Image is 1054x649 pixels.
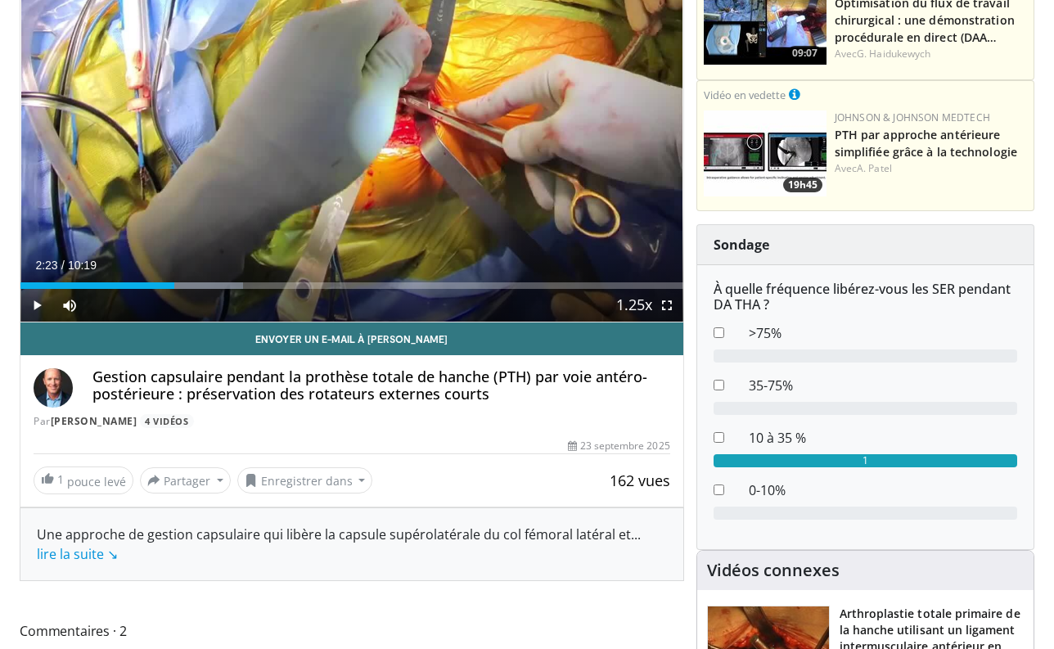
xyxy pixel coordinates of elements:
a: Johnson & Johnson MedTech [835,110,990,124]
font: 4 vidéos [145,415,188,427]
button: Enregistrer dans [237,467,373,494]
font: Avec [835,47,857,61]
button: Play [20,289,53,322]
button: Playback Rate [618,289,651,322]
font: 162 vues [610,471,670,490]
span: 10:19 [68,259,97,272]
a: Envoyer un e-mail à [PERSON_NAME] [20,322,683,355]
font: 19h45 [788,178,818,192]
font: pouce levé [67,474,126,489]
img: Avatar [34,368,73,408]
font: Gestion capsulaire pendant la prothèse totale de hanche (PTH) par voie antéro-postérieure : prése... [92,367,647,404]
a: [PERSON_NAME] [51,414,137,428]
button: Mute [53,289,86,322]
font: 23 septembre 2025 [580,439,670,453]
font: Partager [164,473,210,489]
font: Commentaires [20,622,110,640]
a: 1 pouce levé [34,466,133,494]
img: 06bb1c17-1231-4454-8f12-6191b0b3b81a.150x105_q85_crop-smart_upscale.jpg [704,110,827,196]
a: 4 vidéos [140,414,194,428]
a: A. Patel [857,161,892,175]
button: Partager [140,467,231,494]
div: Progress Bar [20,282,683,289]
a: G. Haidukewych [857,47,930,61]
font: Avec [835,161,857,175]
a: PTH par approche antérieure simplifiée grâce à la technologie [835,127,1017,160]
font: Enregistrer dans [261,473,353,489]
font: 1 [57,471,64,487]
a: 19h45 [704,110,827,196]
font: Envoyer un e-mail à [PERSON_NAME] [255,333,448,345]
font: Par [34,414,51,428]
font: Vidéo en vedette [704,88,786,102]
font: Sondage [714,236,769,254]
span: / [61,259,65,272]
font: Vidéos connexes [707,559,840,581]
font: À quelle fréquence libérez-vous les SER pendant DA THA ? [714,280,1011,313]
font: ... [631,525,641,543]
a: lire la suite ↘ [37,545,118,563]
span: 2:23 [35,259,57,272]
font: 1 [863,453,868,467]
font: 10 à 35 % [749,429,806,447]
font: 0-10% [749,481,786,499]
font: 2 [119,622,127,640]
font: 35-75% [749,376,793,394]
font: 09:07 [792,46,818,60]
font: >75% [749,324,781,342]
button: Fullscreen [651,289,683,322]
font: Une approche de gestion capsulaire qui libère la capsule supérolatérale du col fémoral latéral et [37,525,631,543]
